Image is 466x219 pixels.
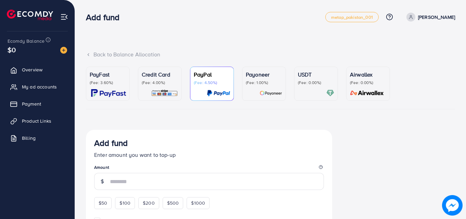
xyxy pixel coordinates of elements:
[260,89,282,97] img: card
[246,70,282,79] p: Payoneer
[418,13,455,21] p: [PERSON_NAME]
[404,13,455,22] a: [PERSON_NAME]
[143,200,155,206] span: $200
[22,118,51,124] span: Product Links
[246,80,282,85] p: (Fee: 1.00%)
[298,80,334,85] p: (Fee: 0.00%)
[86,51,455,58] div: Back to Balance Allocation
[22,66,42,73] span: Overview
[442,195,462,215] img: image
[5,131,70,145] a: Billing
[86,12,125,22] h3: Add fund
[194,70,230,79] p: PayPal
[22,135,36,141] span: Billing
[325,12,379,22] a: metap_pakistan_001
[60,47,67,54] img: image
[194,80,230,85] p: (Fee: 4.50%)
[94,138,128,148] h3: Add fund
[5,63,70,77] a: Overview
[60,13,68,21] img: menu
[99,200,107,206] span: $50
[142,80,178,85] p: (Fee: 4.00%)
[5,114,70,128] a: Product Links
[94,151,324,159] p: Enter amount you want to top-up
[191,200,205,206] span: $1000
[207,89,230,97] img: card
[151,89,178,97] img: card
[22,100,41,107] span: Payment
[167,200,179,206] span: $500
[5,97,70,111] a: Payment
[7,10,53,20] img: logo
[142,70,178,79] p: Credit Card
[90,70,126,79] p: PayFast
[8,45,16,55] span: $0
[94,164,324,173] legend: Amount
[350,70,386,79] p: Airwallex
[91,89,126,97] img: card
[8,38,45,44] span: Ecomdy Balance
[348,89,386,97] img: card
[119,200,130,206] span: $100
[5,80,70,94] a: My ad accounts
[22,83,57,90] span: My ad accounts
[90,80,126,85] p: (Fee: 3.60%)
[350,80,386,85] p: (Fee: 0.00%)
[298,70,334,79] p: USDT
[326,89,334,97] img: card
[331,15,373,19] span: metap_pakistan_001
